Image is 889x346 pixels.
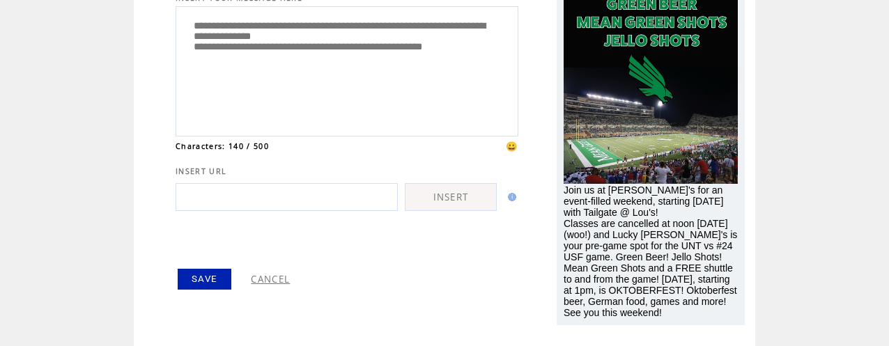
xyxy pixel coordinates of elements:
[176,141,269,151] span: Characters: 140 / 500
[564,184,737,318] span: Join us at [PERSON_NAME]'s for an event-filled weekend, starting [DATE] with Tailgate @ Lou's! Cl...
[251,273,290,285] a: CANCEL
[178,269,231,290] a: SAVE
[504,193,516,201] img: help.gif
[405,183,497,211] a: INSERT
[506,140,518,152] span: 😀
[176,166,226,176] span: INSERT URL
